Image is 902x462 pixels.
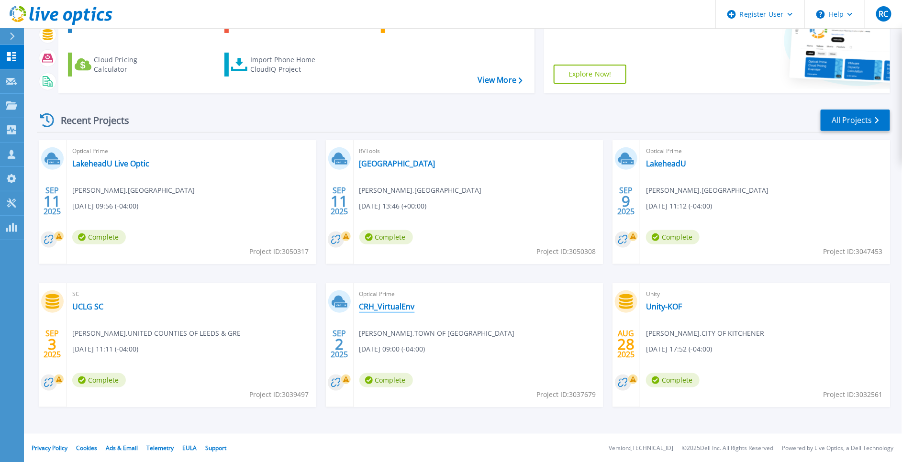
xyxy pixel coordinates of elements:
span: [PERSON_NAME] , UNITED COUNTIES OF LEEDS & GRE [72,328,241,339]
span: 11 [331,197,348,205]
span: [PERSON_NAME] , [GEOGRAPHIC_DATA] [646,185,768,196]
a: CRH_VirtualEnv [359,302,415,311]
span: [DATE] 09:00 (-04:00) [359,344,425,354]
span: Project ID: 3037679 [536,389,596,400]
span: [DATE] 09:56 (-04:00) [72,201,138,211]
span: Complete [359,373,413,387]
a: Cookies [76,444,97,452]
span: [DATE] 11:11 (-04:00) [72,344,138,354]
li: Version: [TECHNICAL_ID] [609,445,673,451]
a: LakeheadU Live Optic [72,159,149,168]
span: 2 [335,340,344,348]
span: [PERSON_NAME] , CITY OF KITCHENER [646,328,764,339]
a: UCLG SC [72,302,103,311]
div: SEP 2025 [330,184,348,219]
span: Complete [72,230,126,244]
span: Project ID: 3039497 [250,389,309,400]
span: Complete [359,230,413,244]
span: 3 [48,340,56,348]
a: Unity-KOF [646,302,682,311]
a: Cloud Pricing Calculator [68,53,175,77]
span: 11 [44,197,61,205]
li: Powered by Live Optics, a Dell Technology [782,445,893,451]
div: SEP 2025 [330,327,348,362]
span: Optical Prime [646,146,884,156]
div: SEP 2025 [617,184,635,219]
a: Privacy Policy [32,444,67,452]
a: All Projects [821,110,890,131]
a: View More [478,76,523,85]
span: SC [72,289,311,299]
a: EULA [182,444,197,452]
a: Support [205,444,226,452]
div: Recent Projects [37,109,142,132]
div: SEP 2025 [43,184,61,219]
a: Explore Now! [554,65,626,84]
span: RVTools [359,146,598,156]
span: [DATE] 17:52 (-04:00) [646,344,712,354]
span: Project ID: 3050317 [250,246,309,257]
div: AUG 2025 [617,327,635,362]
span: Project ID: 3032561 [824,389,883,400]
a: LakeheadU [646,159,686,168]
span: Optical Prime [359,289,598,299]
span: 28 [618,340,635,348]
span: Complete [72,373,126,387]
span: Unity [646,289,884,299]
span: Optical Prime [72,146,311,156]
div: Cloud Pricing Calculator [94,55,170,74]
a: [GEOGRAPHIC_DATA] [359,159,435,168]
span: Project ID: 3050308 [536,246,596,257]
span: [DATE] 11:12 (-04:00) [646,201,712,211]
span: Complete [646,373,700,387]
span: Complete [646,230,700,244]
span: [PERSON_NAME] , [GEOGRAPHIC_DATA] [359,185,482,196]
div: Import Phone Home CloudIQ Project [250,55,325,74]
span: 9 [622,197,631,205]
li: © 2025 Dell Inc. All Rights Reserved [682,445,773,451]
span: [DATE] 13:46 (+00:00) [359,201,427,211]
span: RC [879,10,888,18]
a: Ads & Email [106,444,138,452]
span: Project ID: 3047453 [824,246,883,257]
span: [PERSON_NAME] , TOWN OF [GEOGRAPHIC_DATA] [359,328,515,339]
div: SEP 2025 [43,327,61,362]
a: Telemetry [146,444,174,452]
span: [PERSON_NAME] , [GEOGRAPHIC_DATA] [72,185,195,196]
